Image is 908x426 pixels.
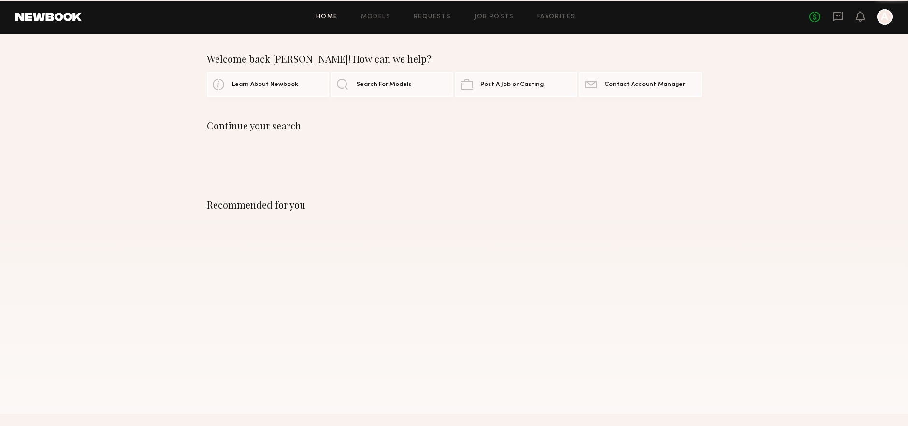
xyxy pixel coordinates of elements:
a: A [877,9,893,25]
div: Continue your search [207,120,702,131]
a: Contact Account Manager [579,72,701,97]
a: Requests [414,14,451,20]
a: Learn About Newbook [207,72,329,97]
a: Post A Job or Casting [455,72,577,97]
a: Models [361,14,390,20]
a: Search For Models [331,72,453,97]
div: Recommended for you [207,199,702,211]
div: Welcome back [PERSON_NAME]! How can we help? [207,53,702,65]
span: Search For Models [356,82,412,88]
a: Home [316,14,338,20]
a: Favorites [537,14,576,20]
span: Contact Account Manager [605,82,685,88]
span: Post A Job or Casting [480,82,544,88]
span: Learn About Newbook [232,82,298,88]
a: Job Posts [474,14,514,20]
